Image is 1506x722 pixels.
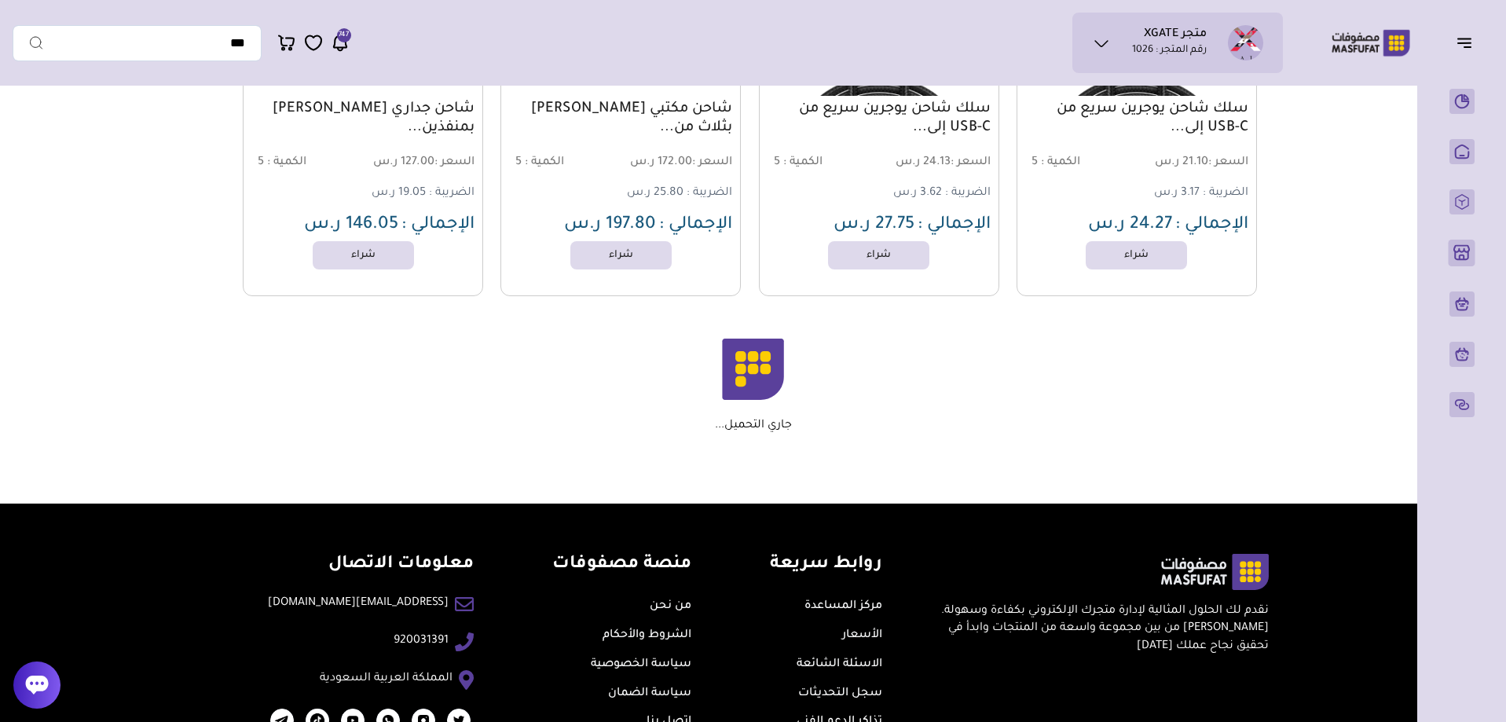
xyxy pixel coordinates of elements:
[1228,25,1263,60] img: متجر XGATE
[251,100,475,137] a: شاحن جداري [PERSON_NAME] بمنفذين...
[313,241,414,269] a: شراء
[623,156,733,170] span: 172.00 ر.س
[525,156,564,169] span: الكمية :
[828,241,929,269] a: شراء
[258,156,264,169] span: 5
[627,187,683,200] span: 25.80 ر.س
[774,156,780,169] span: 5
[564,216,656,235] span: 197.80 ر.س
[1203,187,1248,200] span: الضريبة :
[770,554,882,577] h4: روابط سريعة
[268,554,474,577] h4: معلومات الاتصال
[1208,156,1248,169] span: السعر :
[320,670,453,687] a: المملكة العربية السعودية
[570,241,672,269] a: شراء
[331,33,350,53] a: 747
[1088,216,1172,235] span: 24.27 ر.س
[798,687,882,700] a: سجل التحديثات
[687,187,732,200] span: الضريبة :
[1154,187,1200,200] span: 3.17 ر.س
[267,156,306,169] span: الكمية :
[304,216,398,235] span: 146.05 ر.س
[881,156,991,170] span: 24.13 ر.س
[268,595,449,612] a: [EMAIL_ADDRESS][DOMAIN_NAME]
[834,216,914,235] span: 27.75 ر.س
[515,156,522,169] span: 5
[339,28,349,42] span: 747
[552,554,691,577] h4: منصة مصفوفات
[434,156,475,169] span: السعر :
[692,156,732,169] span: السعر :
[715,419,792,433] p: جاري التحميل...
[591,658,691,671] a: سياسة الخصوصية
[372,187,426,200] span: 19.05 ر.س
[401,216,475,235] span: الإجمالي :
[768,100,991,137] a: سلك شاحن يوجرين سريع من USB-C إلى...
[659,216,732,235] span: الإجمالي :
[931,603,1268,655] p: نقدم لك الحلول المثالية لإدارة متجرك الإلكتروني بكفاءة وسهولة. [PERSON_NAME] من بين مجموعة واسعة ...
[394,632,449,650] a: 920031391
[1041,156,1080,169] span: الكمية :
[1175,216,1248,235] span: الإجمالي :
[365,156,475,170] span: 127.00 ر.س
[1138,156,1248,170] span: 21.10 ر.س
[945,187,991,200] span: الضريبة :
[650,600,691,613] a: من نحن
[1025,100,1248,137] a: سلك شاحن يوجرين سريع من USB-C إلى...
[509,100,732,137] a: شاحن مكتبي [PERSON_NAME] بثلاث من...
[797,658,882,671] a: الاسئلة الشائعة
[893,187,942,200] span: 3.62 ر.س
[1321,27,1421,58] img: Logo
[804,600,882,613] a: مركز المساعدة
[1132,43,1207,59] p: رقم المتجر : 1026
[603,629,691,642] a: الشروط والأحكام
[1086,241,1187,269] a: شراء
[1144,27,1207,43] h1: متجر XGATE
[951,156,991,169] span: السعر :
[783,156,823,169] span: الكمية :
[608,687,691,700] a: سياسة الضمان
[842,629,882,642] a: الأسعار
[429,187,475,200] span: الضريبة :
[918,216,991,235] span: الإجمالي :
[1031,156,1038,169] span: 5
